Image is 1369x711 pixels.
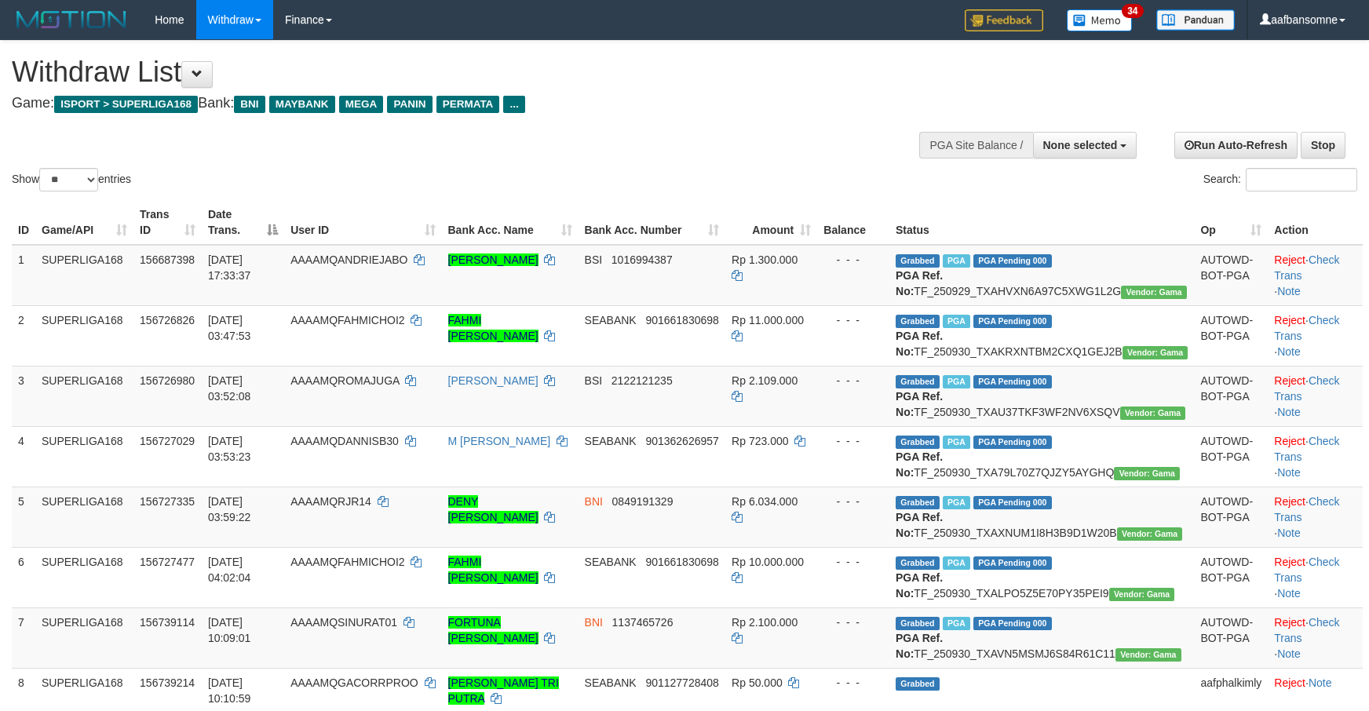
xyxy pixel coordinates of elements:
[208,616,251,644] span: [DATE] 10:09:01
[12,200,35,245] th: ID
[35,487,133,547] td: SUPERLIGA168
[1274,314,1305,326] a: Reject
[943,496,970,509] span: Marked by aafnonsreyleab
[896,330,943,358] b: PGA Ref. No:
[889,607,1194,668] td: TF_250930_TXAVN5MSMJ6S84R61C11
[725,200,817,245] th: Amount: activate to sort column ascending
[896,315,940,328] span: Grabbed
[1268,426,1363,487] td: · ·
[823,675,883,691] div: - - -
[208,253,251,282] span: [DATE] 17:33:37
[290,556,404,568] span: AAAAMQFAHMICHOI2
[12,547,35,607] td: 6
[448,435,551,447] a: M [PERSON_NAME]
[943,436,970,449] span: Marked by aafandaneth
[823,433,883,449] div: - - -
[732,616,798,629] span: Rp 2.100.000
[442,200,579,245] th: Bank Acc. Name: activate to sort column ascending
[732,253,798,266] span: Rp 1.300.000
[973,436,1052,449] span: PGA Pending
[1246,168,1357,191] input: Search:
[140,676,195,689] span: 156739214
[1277,587,1301,600] a: Note
[585,495,603,508] span: BNI
[585,616,603,629] span: BNI
[823,494,883,509] div: - - -
[973,375,1052,388] span: PGA Pending
[585,314,637,326] span: SEABANK
[1274,253,1339,282] a: Check Trans
[140,495,195,508] span: 156727335
[896,617,940,630] span: Grabbed
[973,617,1052,630] span: PGA Pending
[645,314,718,326] span: Copy 901661830698 to clipboard
[645,435,718,447] span: Copy 901362626957 to clipboard
[1123,346,1188,359] span: Vendor URL: https://trx31.1velocity.biz
[35,607,133,668] td: SUPERLIGA168
[919,132,1032,159] div: PGA Site Balance /
[645,676,718,689] span: Copy 901127728408 to clipboard
[284,200,441,245] th: User ID: activate to sort column ascending
[1033,132,1137,159] button: None selected
[1268,487,1363,547] td: · ·
[585,374,603,387] span: BSI
[612,616,674,629] span: Copy 1137465726 to clipboard
[823,554,883,570] div: - - -
[896,390,943,418] b: PGA Ref. No:
[12,426,35,487] td: 4
[1174,132,1298,159] a: Run Auto-Refresh
[339,96,384,113] span: MEGA
[896,632,943,660] b: PGA Ref. No:
[1120,407,1186,420] span: Vendor URL: https://trx31.1velocity.biz
[1121,286,1187,299] span: Vendor URL: https://trx31.1velocity.biz
[12,57,897,88] h1: Withdraw List
[1115,648,1181,662] span: Vendor URL: https://trx31.1velocity.biz
[1122,4,1143,18] span: 34
[732,556,804,568] span: Rp 10.000.000
[290,495,371,508] span: AAAAMQRJR14
[1194,487,1268,547] td: AUTOWD-BOT-PGA
[12,487,35,547] td: 5
[1268,305,1363,366] td: · ·
[1194,305,1268,366] td: AUTOWD-BOT-PGA
[1194,426,1268,487] td: AUTOWD-BOT-PGA
[1274,374,1305,387] a: Reject
[889,200,1194,245] th: Status
[585,676,637,689] span: SEABANK
[448,556,538,584] a: FAHMI [PERSON_NAME]
[35,426,133,487] td: SUPERLIGA168
[889,366,1194,426] td: TF_250930_TXAU37TKF3WF2NV6XSQV
[1277,345,1301,358] a: Note
[1274,435,1339,463] a: Check Trans
[290,314,404,326] span: AAAAMQFAHMICHOI2
[889,426,1194,487] td: TF_250930_TXA79L70Z7QJZY5AYGHQ
[12,168,131,191] label: Show entries
[35,547,133,607] td: SUPERLIGA168
[732,435,788,447] span: Rp 723.000
[290,676,418,689] span: AAAAMQGACORRPROO
[732,676,783,689] span: Rp 50.000
[1274,495,1305,508] a: Reject
[448,253,538,266] a: [PERSON_NAME]
[208,374,251,403] span: [DATE] 03:52:08
[1194,366,1268,426] td: AUTOWD-BOT-PGA
[965,9,1043,31] img: Feedback.jpg
[290,616,397,629] span: AAAAMQSINURAT01
[269,96,335,113] span: MAYBANK
[1274,556,1305,568] a: Reject
[140,556,195,568] span: 156727477
[645,556,718,568] span: Copy 901661830698 to clipboard
[579,200,726,245] th: Bank Acc. Number: activate to sort column ascending
[611,253,673,266] span: Copy 1016994387 to clipboard
[1194,607,1268,668] td: AUTOWD-BOT-PGA
[208,435,251,463] span: [DATE] 03:53:23
[1067,9,1133,31] img: Button%20Memo.svg
[140,435,195,447] span: 156727029
[140,374,195,387] span: 156726980
[1274,314,1339,342] a: Check Trans
[12,8,131,31] img: MOTION_logo.png
[1194,200,1268,245] th: Op: activate to sort column ascending
[943,375,970,388] span: Marked by aafromsomean
[943,254,970,268] span: Marked by aafsoycanthlai
[1277,647,1301,660] a: Note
